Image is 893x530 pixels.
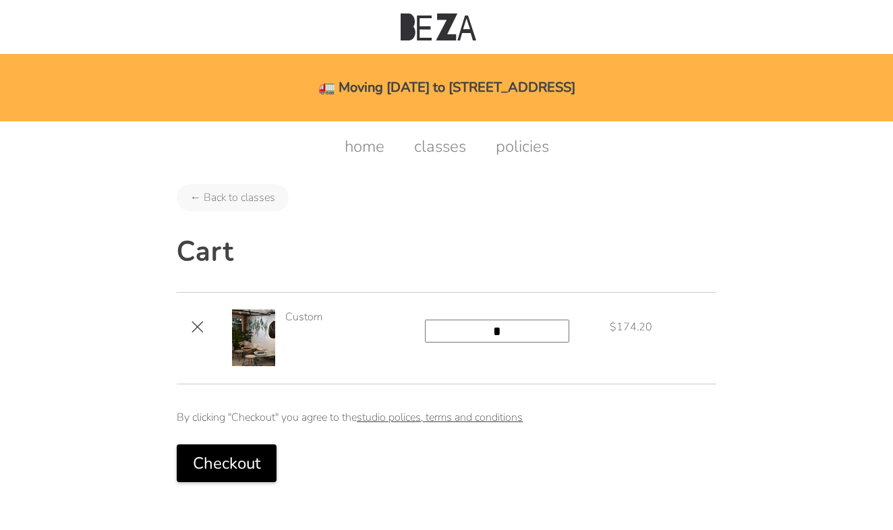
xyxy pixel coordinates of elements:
[482,136,563,157] a: policies
[357,410,523,425] a: studio polices, terms and conditions
[177,184,289,211] a: ← Back to classes
[401,136,480,157] a: classes
[285,310,436,324] div: Custom
[401,13,476,40] img: Beza Studio Logo
[177,444,277,482] button: Checkout
[232,310,275,366] img: custom.0.jpg
[610,320,652,334] div: $174.20
[331,136,398,157] a: home
[177,407,716,428] p: By clicking "Checkout" you agree to the
[177,233,716,270] h2: Cart
[177,310,219,343] span: ×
